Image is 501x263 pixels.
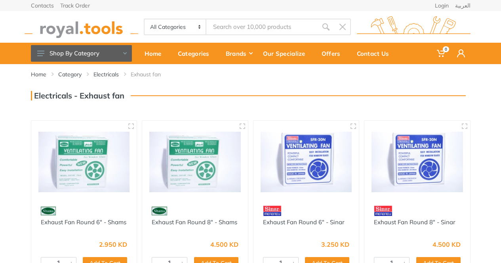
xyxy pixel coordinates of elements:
a: Exhaust Fan Round 8" - Sinar [374,218,455,226]
a: Offers [316,43,351,64]
a: Exhaust Fan Round 8" - Shams [152,218,237,226]
a: Our Specialize [257,43,316,64]
div: Brands [220,45,257,62]
a: Categories [172,43,220,64]
a: Track Order [60,3,90,8]
img: 10.webp [374,204,392,218]
a: Contact Us [351,43,400,64]
div: 4.500 KD [432,241,461,248]
img: Royal Tools - Exhaust Fan Round 6 [38,128,130,196]
a: Login [435,3,449,8]
img: royal.tools Logo [357,16,471,38]
div: 2.950 KD [99,241,127,248]
div: Contact Us [351,45,400,62]
a: Contacts [31,3,54,8]
div: Our Specialize [257,45,316,62]
img: royal.tools Logo [25,16,138,38]
a: العربية [455,3,471,8]
a: Category [58,70,82,78]
a: Electricals [93,70,119,78]
img: Royal Tools - Exhaust Fan Round 8 [371,128,463,196]
img: 10.webp [263,204,282,218]
a: Home [31,70,46,78]
div: 4.500 KD [210,241,238,248]
img: Royal Tools - Exhaust Fan Round 6 [261,128,352,196]
button: Shop By Category [31,45,132,62]
img: 9.webp [41,204,56,218]
div: Categories [172,45,220,62]
img: 9.webp [152,204,167,218]
h3: Electricals - Exhaust fan [31,91,124,100]
div: 3.250 KD [321,241,349,248]
div: Home [139,45,172,62]
a: 0 [431,43,451,64]
a: Exhaust Fan Round 6" - Shams [41,218,126,226]
img: Royal Tools - Exhaust Fan Round 8 [149,128,241,196]
input: Site search [206,19,317,35]
li: Exhaust fan [131,70,173,78]
nav: breadcrumb [31,70,471,78]
select: Category [145,19,207,34]
span: 0 [443,46,449,52]
a: Home [139,43,172,64]
a: Exhaust Fan Round 6" - Sinar [263,218,344,226]
div: Offers [316,45,351,62]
